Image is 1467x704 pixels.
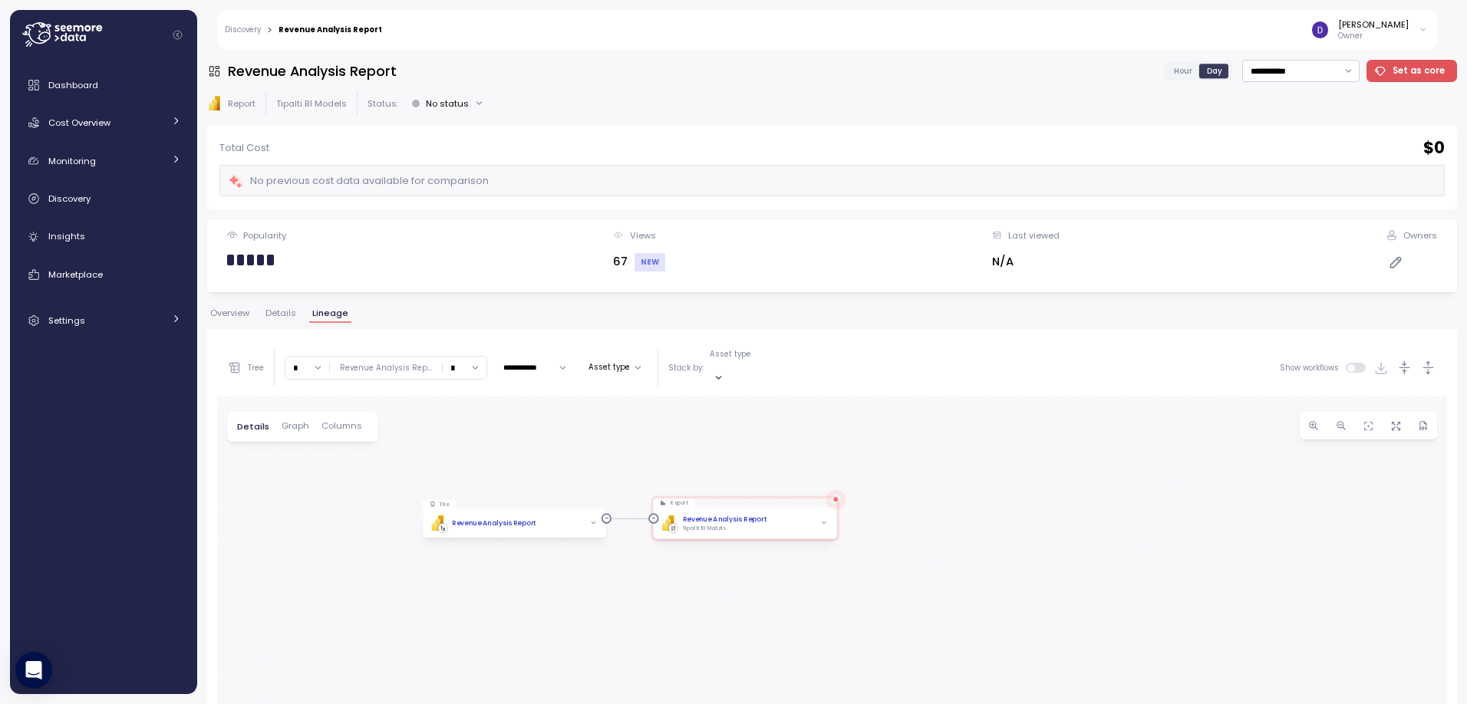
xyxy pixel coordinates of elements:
span: Cost Overview [48,117,110,129]
h2: $ 0 [1423,137,1445,160]
button: Collapse navigation [168,29,187,41]
span: Dashboard [48,79,98,91]
span: Details [265,309,296,317]
div: Tipalti BI Models [683,525,727,531]
p: Report [228,97,255,110]
span: Marketplace [48,268,103,281]
span: Hour [1174,65,1192,77]
p: Owner [1338,31,1409,41]
span: Details [237,423,269,431]
a: Settings [16,305,191,336]
div: 67 [613,253,664,271]
span: Graph [282,422,309,430]
a: Marketplace [16,259,191,290]
span: Set as core [1393,61,1445,81]
span: Columns [321,422,362,430]
div: Owners [1403,229,1437,242]
img: ACg8ocItJC8tCQxi3_P-VkSK74Q2EtMJdhzWw5S0USwfGnV48jTzug=s96-c [1312,21,1328,38]
p: Total Cost [219,140,269,156]
a: Dashboard [16,70,191,100]
span: Day [1207,65,1222,77]
a: Discovery [16,183,191,214]
div: > [267,25,272,35]
p: Status: [368,97,398,110]
button: Set as core [1366,60,1458,82]
h3: Revenue Analysis Report [228,61,397,81]
span: Settings [48,314,85,327]
div: Revenue Analysis Rep ... [340,363,432,373]
a: Revenue Analysis Report [683,515,767,525]
a: Revenue Analysis Report [452,518,536,528]
p: Tile [440,501,449,508]
div: NEW [635,253,665,271]
span: Lineage [312,309,348,317]
button: Asset type [582,358,648,377]
a: Cost Overview [16,107,191,138]
span: Show workflows [1280,363,1347,373]
a: Insights [16,222,191,252]
p: Report [671,499,688,506]
div: No status [426,97,469,110]
div: Open Intercom Messenger [15,652,52,689]
span: Monitoring [48,155,96,167]
button: No status [405,92,490,114]
div: Revenue Analysis Report [279,26,382,34]
div: Last viewed [1008,229,1060,242]
a: Discovery [225,26,261,34]
p: Tree [248,363,264,373]
div: No previous cost data available for comparison [228,173,489,190]
p: Asset type [710,349,751,360]
span: Discovery [48,192,91,205]
div: Popularity [243,229,286,242]
p: Tipalti BI Models [276,97,347,110]
p: Stack by: [668,363,704,373]
span: Overview [210,309,249,317]
a: Monitoring [16,146,191,176]
span: N/A [992,254,1014,269]
div: [PERSON_NAME] [1338,18,1409,31]
div: Views [630,229,656,242]
span: Insights [48,230,85,242]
